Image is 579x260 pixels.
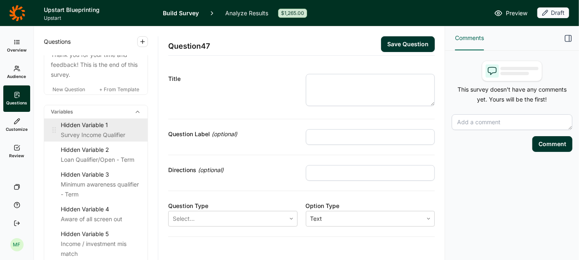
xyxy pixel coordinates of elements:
a: Customize [3,112,30,138]
a: Questions [3,85,30,112]
div: Aware of all screen out [61,214,141,224]
span: Questions [44,37,71,47]
button: Comment [532,136,572,152]
div: Hidden Variable 2 [61,145,141,155]
span: (optional) [198,165,224,175]
p: This survey doesn't have any comments yet. Yours will be the first! [452,85,572,104]
div: Variables [44,105,148,118]
a: Question46Thank you for your time and feedback! This is the end of this survey. [44,38,148,81]
span: Question 47 [168,40,210,52]
span: Overview [7,47,26,53]
span: Customize [6,126,28,132]
span: Upstart [44,15,153,21]
span: Comments [455,33,484,43]
div: Hidden Variable 3 [61,170,141,180]
span: Audience [7,73,26,79]
div: Title [168,74,298,84]
a: Overview [3,33,30,59]
span: + From Template [99,86,139,92]
span: New Question [52,86,85,92]
span: (optional) [212,129,237,139]
a: Audience [3,59,30,85]
div: Hidden Variable 1 [61,120,141,130]
div: MF [10,238,24,251]
div: Question Type [168,201,298,211]
div: Draft [537,7,569,18]
div: Hidden Variable 4 [61,204,141,214]
a: Preview [494,8,527,18]
div: Income / investment mis match [61,239,141,259]
div: Question Label [168,129,298,139]
span: Review [10,153,24,158]
h1: Upstart Blueprinting [44,5,153,15]
div: Thank you for your time and feedback! This is the end of this survey. [51,50,141,80]
div: Directions [168,165,298,175]
span: Questions [6,100,27,106]
div: Loan Qualifier/Open - Term [61,155,141,165]
span: Preview [506,8,527,18]
div: $1,265.00 [278,9,307,18]
button: Save Question [381,36,435,52]
button: Draft [537,7,569,19]
div: Minimum awareness qualifier - Term [61,180,141,199]
div: Survey Income Qualifier [61,130,141,140]
a: Review [3,138,30,165]
button: Comments [455,26,484,50]
div: Option Type [306,201,435,211]
div: Hidden Variable 5 [61,229,141,239]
